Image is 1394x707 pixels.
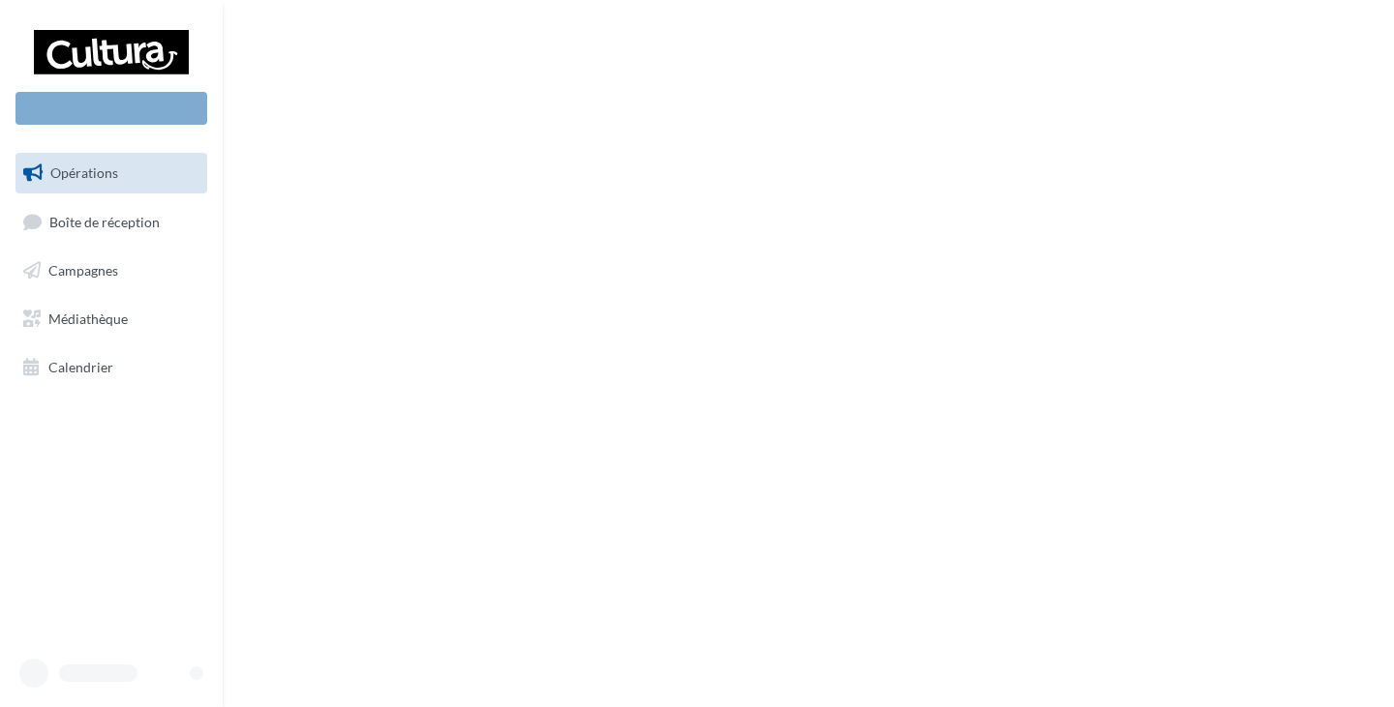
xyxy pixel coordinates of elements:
[12,153,211,193] a: Opérations
[48,358,113,374] span: Calendrier
[49,213,160,229] span: Boîte de réception
[12,250,211,291] a: Campagnes
[12,347,211,388] a: Calendrier
[48,310,128,327] span: Médiathèque
[50,164,118,181] span: Opérations
[48,262,118,279] span: Campagnes
[15,92,207,125] div: Nouvelle campagne
[12,299,211,339] a: Médiathèque
[12,201,211,243] a: Boîte de réception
